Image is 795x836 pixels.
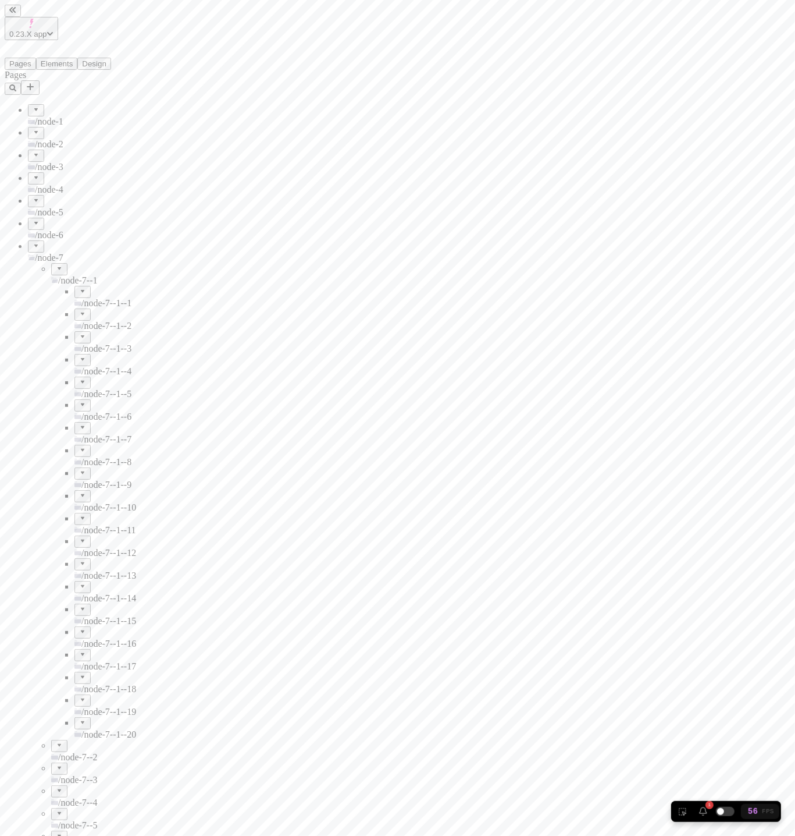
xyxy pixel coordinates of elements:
span: /node-7--5 [58,820,98,830]
span: /node-7--1--14 [81,593,136,603]
span: /node-7--1--18 [81,684,136,694]
span: /node-7--1--7 [81,434,131,444]
span: /node-5 [35,207,63,217]
span: /node-4 [35,185,63,194]
span: /node-7--1--19 [81,707,136,717]
span: /node-1 [35,116,63,126]
span: /node-3 [35,162,63,172]
span: /node-7--1--11 [81,525,136,535]
span: /node-7--1--4 [81,366,131,376]
span: /node-7--1--10 [81,502,136,512]
span: /node-7--1 [58,275,98,285]
span: /node-7--1--20 [81,729,136,739]
button: Add new [21,80,40,95]
span: /node-7--1--17 [81,661,136,671]
div: Pages [5,70,144,80]
span: /node-6 [35,230,63,240]
button: Elements [36,58,78,70]
span: /node-7--1--16 [81,639,136,649]
span: 0.23.X app [9,30,47,38]
span: /node-7--1--1 [81,298,131,308]
span: /node-7--3 [58,775,98,785]
span: /node-7--1--13 [81,571,136,580]
button: Pages [5,58,36,70]
span: /node-2 [35,139,63,149]
span: /node-7--1--2 [81,321,131,331]
span: /node-7--1--3 [81,343,131,353]
span: /node-7--1--15 [81,616,136,626]
span: /node-7 [35,253,63,263]
span: /node-7--1--12 [81,548,136,558]
span: /node-7--4 [58,798,98,807]
button: Design [77,58,111,70]
p: Cookie Test Route [5,9,170,20]
span: /node-7--1--9 [81,480,131,490]
span: /node-7--1--6 [81,412,131,421]
button: 0.23.X app [5,17,58,40]
span: /node-7--1--8 [81,457,131,467]
span: /node-7--2 [58,752,98,762]
span: /node-7--1--5 [81,389,131,399]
